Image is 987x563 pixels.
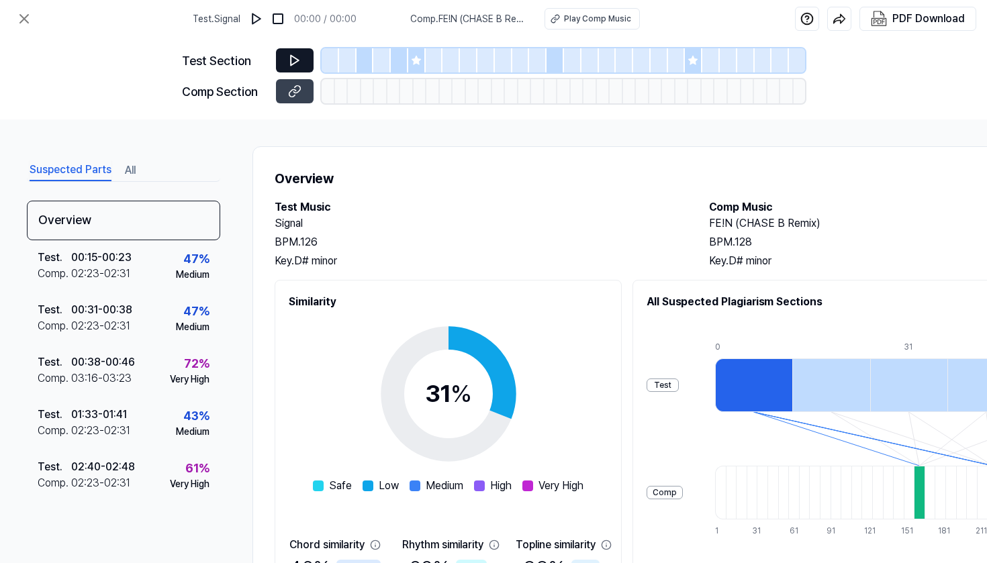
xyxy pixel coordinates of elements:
[176,425,209,439] div: Medium
[176,268,209,282] div: Medium
[833,12,846,25] img: share
[275,199,682,215] h2: Test Music
[289,294,608,310] h2: Similarity
[183,250,209,268] div: 47 %
[868,7,968,30] button: PDF Download
[170,477,209,491] div: Very High
[294,12,357,26] div: 00:00 / 00:00
[976,525,986,537] div: 211
[271,12,285,25] img: stop
[545,8,640,30] button: Play Comp Music
[182,52,268,70] div: Test Section
[426,478,463,494] span: Medium
[38,250,71,266] div: Test .
[715,341,792,353] div: 0
[184,354,209,372] div: 72 %
[38,475,71,491] div: Comp .
[490,478,512,494] span: High
[892,10,965,28] div: PDF Download
[901,525,912,537] div: 151
[451,379,472,408] span: %
[329,478,352,494] span: Safe
[71,354,135,370] div: 00:38 - 00:46
[170,372,209,387] div: Very High
[38,407,71,423] div: Test .
[38,302,71,318] div: Test .
[185,459,209,477] div: 61 %
[71,266,130,282] div: 02:23 - 02:31
[904,341,981,353] div: 31
[410,12,528,26] span: Comp . FE!N (CHASE B Remix)
[402,537,483,553] div: Rhythm similarity
[715,525,726,537] div: 1
[38,459,71,475] div: Test .
[864,525,875,537] div: 121
[71,475,130,491] div: 02:23 - 02:31
[647,378,679,392] div: Test
[38,370,71,387] div: Comp .
[516,537,596,553] div: Topline similarity
[289,537,365,553] div: Chord similarity
[38,423,71,439] div: Comp .
[827,525,837,537] div: 91
[125,160,136,181] button: All
[30,160,111,181] button: Suspected Parts
[71,459,135,475] div: 02:40 - 02:48
[71,423,130,439] div: 02:23 - 02:31
[38,318,71,334] div: Comp .
[193,12,240,26] span: Test . Signal
[38,266,71,282] div: Comp .
[647,486,683,499] div: Comp
[790,525,800,537] div: 61
[27,201,220,240] div: Overview
[250,12,263,25] img: play
[176,320,209,334] div: Medium
[38,354,71,370] div: Test .
[564,13,631,25] div: Play Comp Music
[183,407,209,425] div: 43 %
[425,376,472,412] div: 31
[71,302,132,318] div: 00:31 - 00:38
[182,83,268,101] div: Comp Section
[275,253,682,269] div: Key. D# minor
[71,318,130,334] div: 02:23 - 02:31
[183,302,209,320] div: 47 %
[71,407,127,423] div: 01:33 - 01:41
[871,11,887,27] img: PDF Download
[379,478,399,494] span: Low
[71,370,132,387] div: 03:16 - 03:23
[752,525,763,537] div: 31
[800,12,814,25] img: help
[938,525,949,537] div: 181
[275,234,682,250] div: BPM. 126
[538,478,583,494] span: Very High
[275,215,682,232] h2: Signal
[71,250,132,266] div: 00:15 - 00:23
